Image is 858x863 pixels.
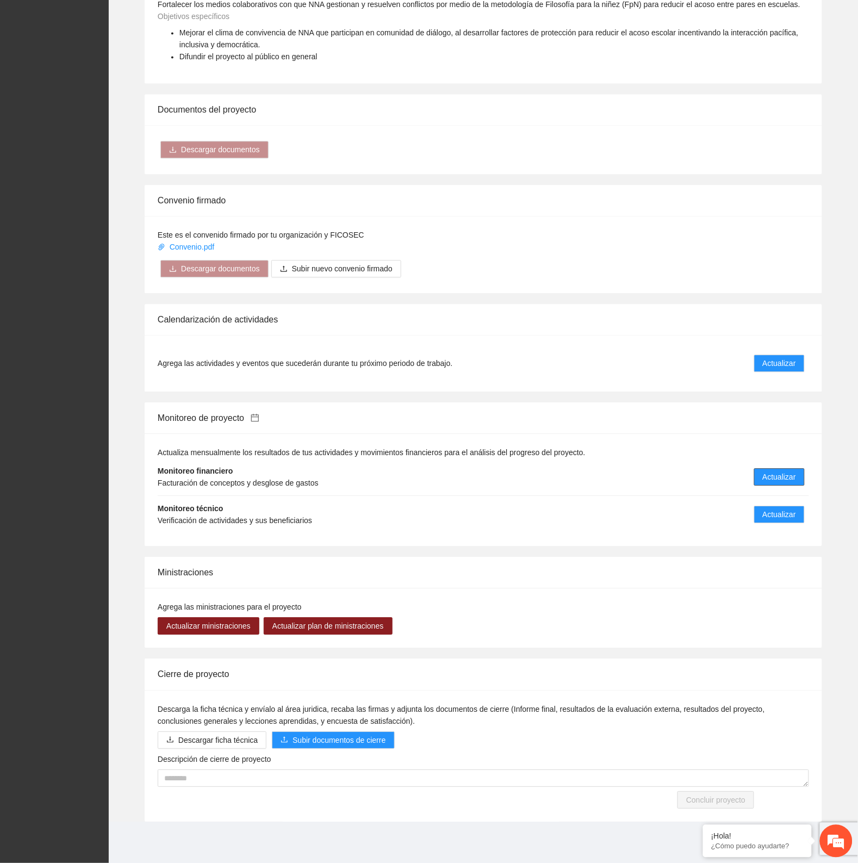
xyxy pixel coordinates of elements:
button: Concluir proyecto [677,791,754,809]
a: Convenio.pdf [158,243,216,251]
span: Descargar documentos [181,263,260,275]
span: Facturación de conceptos y desglose de gastos [158,479,319,487]
span: Actualizar plan de ministraciones [272,620,384,632]
button: Actualizar [754,506,805,523]
span: Actualizar [763,508,796,520]
span: Objetivos específicos [158,12,229,21]
span: Descargar documentos [181,144,260,156]
span: paper-clip [158,243,165,251]
div: Calendarización de actividades [158,304,809,335]
strong: Monitoreo financiero [158,467,233,475]
div: ¡Hola! [711,832,804,841]
span: download [166,736,174,744]
span: Descargar ficha técnica [178,734,258,746]
button: downloadDescargar ficha técnica [158,731,266,749]
span: calendar [251,413,259,422]
span: Actualizar ministraciones [166,620,251,632]
span: download [169,265,177,274]
label: Descripción de cierre de proyecto [158,753,271,765]
textarea: Escriba su mensaje y pulse “Intro” [5,297,207,335]
span: Mejorar el clima de convivencia de NNA que participan en comunidad de diálogo, al desarrollar fac... [179,28,799,49]
div: Minimizar ventana de chat en vivo [178,5,204,32]
a: downloadDescargar ficha técnica [158,736,266,744]
div: Documentos del proyecto [158,94,809,125]
button: Actualizar [754,355,805,372]
div: Ministraciones [158,557,809,588]
span: Este es el convenido firmado por tu organización y FICOSEC [158,231,364,239]
span: Actualiza mensualmente los resultados de tus actividades y movimientos financieros para el anális... [158,448,586,457]
div: Convenio firmado [158,185,809,216]
div: Chatee con nosotros ahora [57,55,183,70]
div: Monitoreo de proyecto [158,402,809,433]
span: Subir nuevo convenio firmado [292,263,393,275]
button: Actualizar plan de ministraciones [264,617,393,635]
span: Estamos en línea. [63,145,150,255]
span: Difundir el proyecto al público en general [179,52,318,61]
button: Actualizar [754,468,805,486]
span: Descarga la ficha técnica y envíalo al área juridica, recaba las firmas y adjunta los documentos ... [158,705,765,725]
strong: Monitoreo técnico [158,504,223,513]
span: uploadSubir documentos de cierre [272,736,394,744]
button: downloadDescargar documentos [160,141,269,158]
span: download [169,146,177,154]
span: upload [280,265,288,274]
span: Actualizar [763,357,796,369]
span: Verificación de actividades y sus beneficiarios [158,516,312,525]
span: Agrega las actividades y eventos que sucederán durante tu próximo periodo de trabajo. [158,357,452,369]
span: uploadSubir nuevo convenio firmado [271,264,401,273]
button: downloadDescargar documentos [160,260,269,277]
span: Agrega las ministraciones para el proyecto [158,603,302,611]
textarea: Descripción de cierre de proyecto [158,769,809,787]
button: Actualizar ministraciones [158,617,259,635]
a: Actualizar ministraciones [158,622,259,630]
button: uploadSubir nuevo convenio firmado [271,260,401,277]
a: Actualizar plan de ministraciones [264,622,393,630]
button: uploadSubir documentos de cierre [272,731,394,749]
p: ¿Cómo puedo ayudarte? [711,842,804,850]
a: calendar [244,413,259,423]
div: Cierre de proyecto [158,659,809,690]
span: Actualizar [763,471,796,483]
